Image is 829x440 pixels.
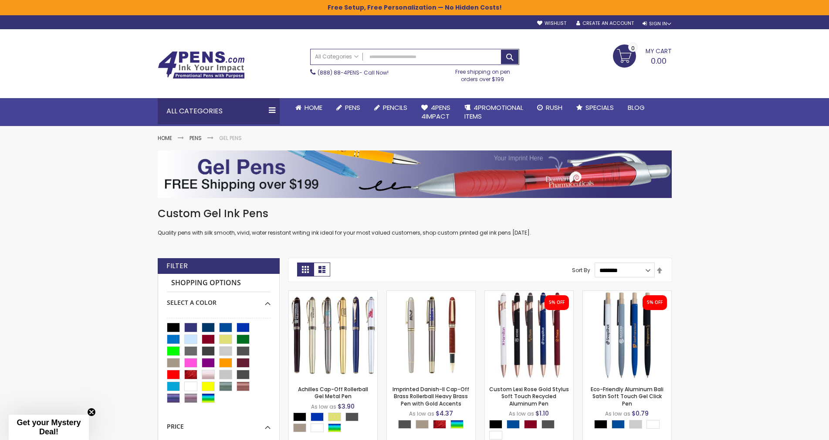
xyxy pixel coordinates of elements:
div: Free shipping on pen orders over $199 [446,65,519,82]
a: Pencils [367,98,414,117]
strong: Gel Pens [219,134,242,142]
div: Dark Blue [507,420,520,429]
span: $3.90 [338,402,355,411]
div: Assorted [450,420,464,429]
span: 4PROMOTIONAL ITEMS [464,103,523,121]
img: Imprinted Danish-II Cap-Off Brass Rollerball Heavy Brass Pen with Gold Accents [387,291,475,379]
div: Assorted [328,423,341,432]
a: Eco-Friendly Aluminum Bali Satin Soft Touch Gel Click Pen [583,290,671,298]
span: As low as [509,410,534,417]
div: Black [489,420,502,429]
a: Eco-Friendly Aluminum Bali Satin Soft Touch Gel Click Pen [591,385,663,407]
img: Custom Lexi Rose Gold Stylus Soft Touch Recycled Aluminum Pen [485,291,573,379]
span: Blog [628,103,645,112]
div: Dark Blue [612,420,625,429]
a: Blog [621,98,652,117]
strong: Shopping Options [167,274,271,293]
span: $0.79 [632,409,649,418]
a: Pens [329,98,367,117]
div: 5% OFF [549,300,565,306]
a: Rush [530,98,569,117]
span: As low as [409,410,434,417]
div: White [489,431,502,440]
a: (888) 88-4PENS [318,69,359,76]
div: Gunmetal [541,420,555,429]
span: 0.00 [651,55,667,66]
div: Burgundy [524,420,537,429]
span: Rush [546,103,562,112]
a: Achilles Cap-Off Rollerball Gel Metal Pen [289,290,377,298]
img: Eco-Friendly Aluminum Bali Satin Soft Touch Gel Click Pen [583,291,671,379]
a: 4Pens4impact [414,98,457,126]
div: Select A Color [293,413,377,434]
div: Get your Mystery Deal!Close teaser [9,415,89,440]
button: Close teaser [87,408,96,416]
span: Pens [345,103,360,112]
div: White [646,420,660,429]
div: Black [293,413,306,421]
div: Gunmetal [345,413,359,421]
span: $4.37 [436,409,453,418]
div: Price [167,416,271,431]
a: Home [158,134,172,142]
div: Gold [328,413,341,421]
div: Grey Light [629,420,642,429]
a: 0.00 0 [613,44,672,66]
strong: Grid [297,263,314,276]
span: Specials [585,103,614,112]
div: Quality pens with silk smooth, vivid, water resistant writing ink ideal for your most valued cust... [158,207,672,237]
strong: Filter [166,261,188,271]
img: 4Pens Custom Pens and Promotional Products [158,51,245,79]
div: Nickel [416,420,429,429]
span: Home [305,103,322,112]
div: All Categories [158,98,280,124]
div: Select A Color [167,292,271,307]
h1: Custom Gel Ink Pens [158,207,672,221]
span: As low as [605,410,630,417]
div: Select A Color [398,420,468,431]
div: 5% OFF [647,300,663,306]
img: Achilles Cap-Off Rollerball Gel Metal Pen [289,291,377,379]
a: Create an Account [576,20,634,27]
div: Sign In [643,20,671,27]
div: Select A Color [594,420,664,431]
a: Achilles Cap-Off Rollerball Gel Metal Pen [298,385,368,400]
span: 4Pens 4impact [421,103,450,121]
img: Gel Pens [158,150,672,198]
div: Marble Burgundy [433,420,446,429]
a: Imprinted Danish-II Cap-Off Brass Rollerball Heavy Brass Pen with Gold Accents [387,290,475,298]
span: As low as [311,403,336,410]
span: All Categories [315,53,359,60]
a: Custom Lexi Rose Gold Stylus Soft Touch Recycled Aluminum Pen [489,385,569,407]
div: Blue [311,413,324,421]
span: 0 [631,44,635,52]
div: White [311,423,324,432]
a: Specials [569,98,621,117]
div: Black [594,420,607,429]
a: 4PROMOTIONALITEMS [457,98,530,126]
div: Nickel [293,423,306,432]
a: Wishlist [537,20,566,27]
span: Pencils [383,103,407,112]
span: $1.10 [535,409,549,418]
a: Custom Lexi Rose Gold Stylus Soft Touch Recycled Aluminum Pen [485,290,573,298]
span: - Call Now! [318,69,389,76]
a: Imprinted Danish-II Cap-Off Brass Rollerball Heavy Brass Pen with Gold Accents [393,385,469,407]
a: Pens [189,134,202,142]
span: Get your Mystery Deal! [17,418,81,436]
a: Home [288,98,329,117]
label: Sort By [572,266,590,274]
div: Gunmetal [398,420,411,429]
a: All Categories [311,49,363,64]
